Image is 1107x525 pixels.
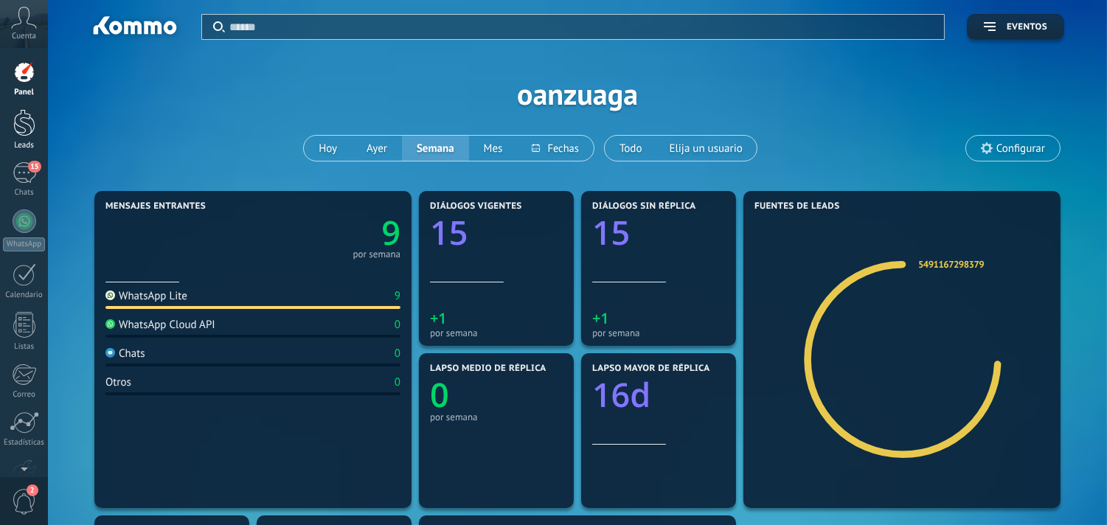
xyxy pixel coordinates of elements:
[105,289,187,303] div: WhatsApp Lite
[430,372,449,417] text: 0
[395,347,400,361] div: 0
[657,136,757,161] button: Elija un usuario
[996,142,1045,155] span: Configurar
[3,88,46,97] div: Panel
[918,258,984,271] a: 5491167298379
[304,136,352,161] button: Hoy
[592,372,650,417] text: 16d
[469,136,518,161] button: Mes
[1007,22,1047,32] span: Eventos
[105,318,215,332] div: WhatsApp Cloud API
[3,438,46,448] div: Estadísticas
[3,141,46,150] div: Leads
[592,210,630,255] text: 15
[253,210,400,255] a: 9
[395,375,400,389] div: 0
[967,14,1064,40] button: Eventos
[592,327,725,338] div: por semana
[3,342,46,352] div: Listas
[430,201,522,212] span: Diálogos vigentes
[105,347,145,361] div: Chats
[105,319,115,329] img: WhatsApp Cloud API
[754,201,840,212] span: Fuentes de leads
[3,188,46,198] div: Chats
[592,308,609,328] text: +1
[430,210,468,255] text: 15
[430,364,546,374] span: Lapso medio de réplica
[430,411,563,423] div: por semana
[352,136,402,161] button: Ayer
[605,136,657,161] button: Todo
[592,372,725,417] a: 16d
[3,291,46,300] div: Calendario
[353,251,400,258] div: por semana
[402,136,469,161] button: Semana
[395,289,400,303] div: 9
[27,484,38,496] span: 2
[667,139,746,159] span: Elija un usuario
[3,390,46,400] div: Correo
[3,237,45,251] div: WhatsApp
[592,364,709,374] span: Lapso mayor de réplica
[105,201,206,212] span: Mensajes entrantes
[105,348,115,358] img: Chats
[105,291,115,300] img: WhatsApp Lite
[381,210,400,255] text: 9
[12,32,36,41] span: Cuenta
[592,201,696,212] span: Diálogos sin réplica
[105,375,131,389] div: Otros
[28,161,41,173] span: 15
[430,327,563,338] div: por semana
[517,136,593,161] button: Fechas
[430,308,447,328] text: +1
[395,318,400,332] div: 0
